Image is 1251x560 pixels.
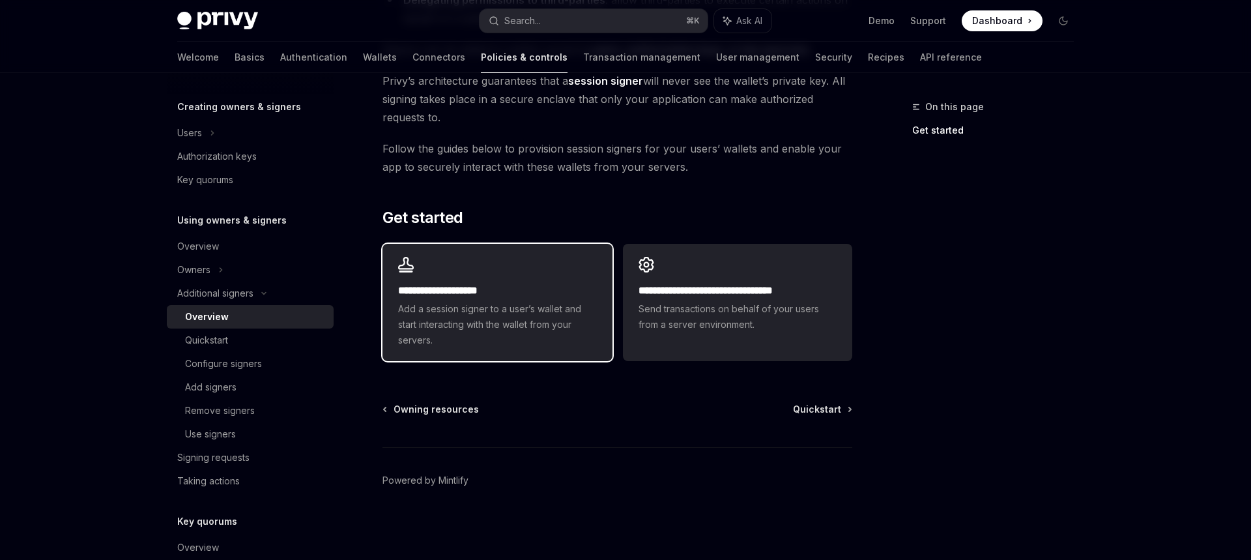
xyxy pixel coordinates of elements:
a: Key quorums [167,168,334,192]
span: Follow the guides below to provision session signers for your users’ wallets and enable your app ... [382,140,852,176]
div: Taking actions [177,473,240,489]
div: Signing requests [177,450,250,465]
h5: Creating owners & signers [177,99,301,115]
a: User management [716,42,799,73]
div: Add signers [185,379,237,395]
span: Add a session signer to a user’s wallet and start interacting with the wallet from your servers. [398,301,596,348]
h5: Using owners & signers [177,213,287,228]
a: Owning resources [384,403,479,416]
a: Signing requests [167,446,334,469]
span: ⌘ K [686,16,700,26]
a: Security [815,42,852,73]
div: Overview [185,309,229,325]
a: API reference [920,42,982,73]
span: Ask AI [736,14,762,27]
span: Dashboard [972,14,1022,27]
a: Wallets [363,42,397,73]
a: Overview [167,536,334,559]
a: Demo [869,14,895,27]
a: Get started [912,120,1084,141]
a: Overview [167,305,334,329]
a: Connectors [412,42,465,73]
button: Toggle dark mode [1053,10,1074,31]
a: Basics [235,42,265,73]
div: Configure signers [185,356,262,372]
a: Support [910,14,946,27]
span: Quickstart [793,403,841,416]
div: Authorization keys [177,149,257,164]
span: Get started [382,207,463,228]
div: Overview [177,239,219,254]
div: Overview [177,540,219,555]
a: Quickstart [793,403,851,416]
button: Ask AI [714,9,771,33]
span: Send transactions on behalf of your users from a server environment. [639,301,837,332]
span: Owning resources [394,403,479,416]
div: Quickstart [185,332,228,348]
span: On this page [925,99,984,115]
a: Quickstart [167,329,334,352]
button: Search...⌘K [480,9,708,33]
div: Key quorums [177,172,233,188]
a: Dashboard [962,10,1042,31]
a: Use signers [167,422,334,446]
a: Transaction management [583,42,700,73]
h5: Key quorums [177,514,237,529]
a: Authorization keys [167,145,334,168]
a: Welcome [177,42,219,73]
div: Use signers [185,426,236,442]
a: Authentication [280,42,347,73]
div: Search... [504,13,541,29]
img: dark logo [177,12,258,30]
div: Owners [177,262,210,278]
div: Remove signers [185,403,255,419]
a: Configure signers [167,352,334,376]
div: Additional signers [177,286,253,301]
a: Powered by Mintlify [382,474,468,487]
div: Users [177,125,202,141]
a: Recipes [868,42,904,73]
a: Overview [167,235,334,258]
a: Policies & controls [481,42,568,73]
a: Taking actions [167,469,334,493]
strong: session signer [568,74,643,87]
span: Privy’s architecture guarantees that a will never see the wallet’s private key. All signing takes... [382,72,852,126]
a: Remove signers [167,399,334,422]
a: Add signers [167,376,334,399]
a: **** **** **** *****Add a session signer to a user’s wallet and start interacting with the wallet... [382,244,612,361]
